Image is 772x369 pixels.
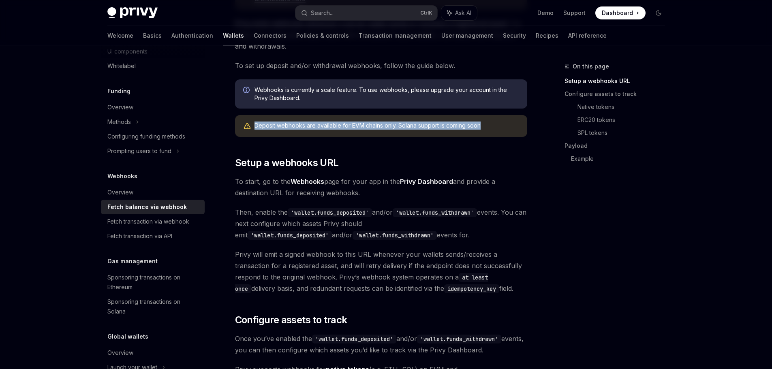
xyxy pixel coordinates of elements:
[235,314,347,326] span: Configure assets to track
[571,152,671,165] a: Example
[537,9,554,17] a: Demo
[107,7,158,19] img: dark logo
[573,62,609,71] span: On this page
[296,26,349,45] a: Policies & controls
[417,335,501,343] code: 'wallet.funds_withdrawn'
[444,284,499,293] code: idempotency_key
[311,8,334,18] div: Search...
[312,335,396,343] code: 'wallet.funds_deposited'
[652,6,665,19] button: Toggle dark mode
[565,139,671,152] a: Payload
[235,249,527,294] span: Privy will emit a signed webhook to this URL whenever your wallets sends/receives a transaction f...
[101,185,205,200] a: Overview
[107,61,136,71] div: Whitelabel
[107,256,158,266] h5: Gas management
[503,26,526,45] a: Security
[602,9,633,17] span: Dashboard
[288,208,372,217] code: 'wallet.funds_deposited'
[223,26,244,45] a: Wallets
[455,9,471,17] span: Ask AI
[101,59,205,73] a: Whitelabel
[107,188,133,197] div: Overview
[254,86,519,102] span: Webhooks is currently a scale feature. To use webhooks, please upgrade your account in the Privy ...
[107,217,189,226] div: Fetch transaction via webhook
[577,113,671,126] a: ERC20 tokens
[235,60,527,71] span: To set up deposit and/or withdrawal webhooks, follow the guide below.
[101,214,205,229] a: Fetch transaction via webhook
[171,26,213,45] a: Authentication
[101,229,205,243] a: Fetch transaction via API
[107,171,137,181] h5: Webhooks
[107,117,131,127] div: Methods
[400,177,453,186] a: Privy Dashboard
[107,132,185,141] div: Configuring funding methods
[101,270,205,294] a: Sponsoring transactions on Ethereum
[107,102,133,112] div: Overview
[248,231,332,240] code: 'wallet.funds_deposited'
[441,26,493,45] a: User management
[101,100,205,115] a: Overview
[107,202,187,212] div: Fetch balance via webhook
[393,208,477,217] code: 'wallet.funds_withdrawn'
[101,200,205,214] a: Fetch balance via webhook
[359,26,432,45] a: Transaction management
[254,26,287,45] a: Connectors
[107,146,171,156] div: Prompting users to fund
[254,122,519,130] div: Deposit webhooks are available for EVM chains only. Solana support is coming soon
[107,231,172,241] div: Fetch transaction via API
[563,9,586,17] a: Support
[107,86,130,96] h5: Funding
[577,100,671,113] a: Native tokens
[595,6,646,19] a: Dashboard
[107,297,200,316] div: Sponsoring transactions on Solana
[107,332,148,341] h5: Global wallets
[295,6,437,20] button: Search...CtrlK
[101,294,205,319] a: Sponsoring transactions on Solana
[536,26,558,45] a: Recipes
[235,176,527,198] span: To start, go to the page for your app in the and provide a destination URL for receiving webhooks.
[568,26,607,45] a: API reference
[565,87,671,100] a: Configure assets to track
[107,273,200,292] div: Sponsoring transactions on Ethereum
[577,126,671,139] a: SPL tokens
[291,177,324,186] a: Webhooks
[243,87,251,95] svg: Info
[235,207,527,241] span: Then, enable the and/or events. You can next configure which assets Privy should emit and/or even...
[101,346,205,360] a: Overview
[235,333,527,356] span: Once you’ve enabled the and/or events, you can then configure which assets you’d like to track vi...
[565,75,671,87] a: Setup a webhooks URL
[143,26,162,45] a: Basics
[441,6,477,20] button: Ask AI
[101,129,205,144] a: Configuring funding methods
[353,231,437,240] code: 'wallet.funds_withdrawn'
[107,348,133,358] div: Overview
[243,122,251,130] svg: Warning
[420,10,432,16] span: Ctrl K
[235,156,339,169] span: Setup a webhooks URL
[107,26,133,45] a: Welcome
